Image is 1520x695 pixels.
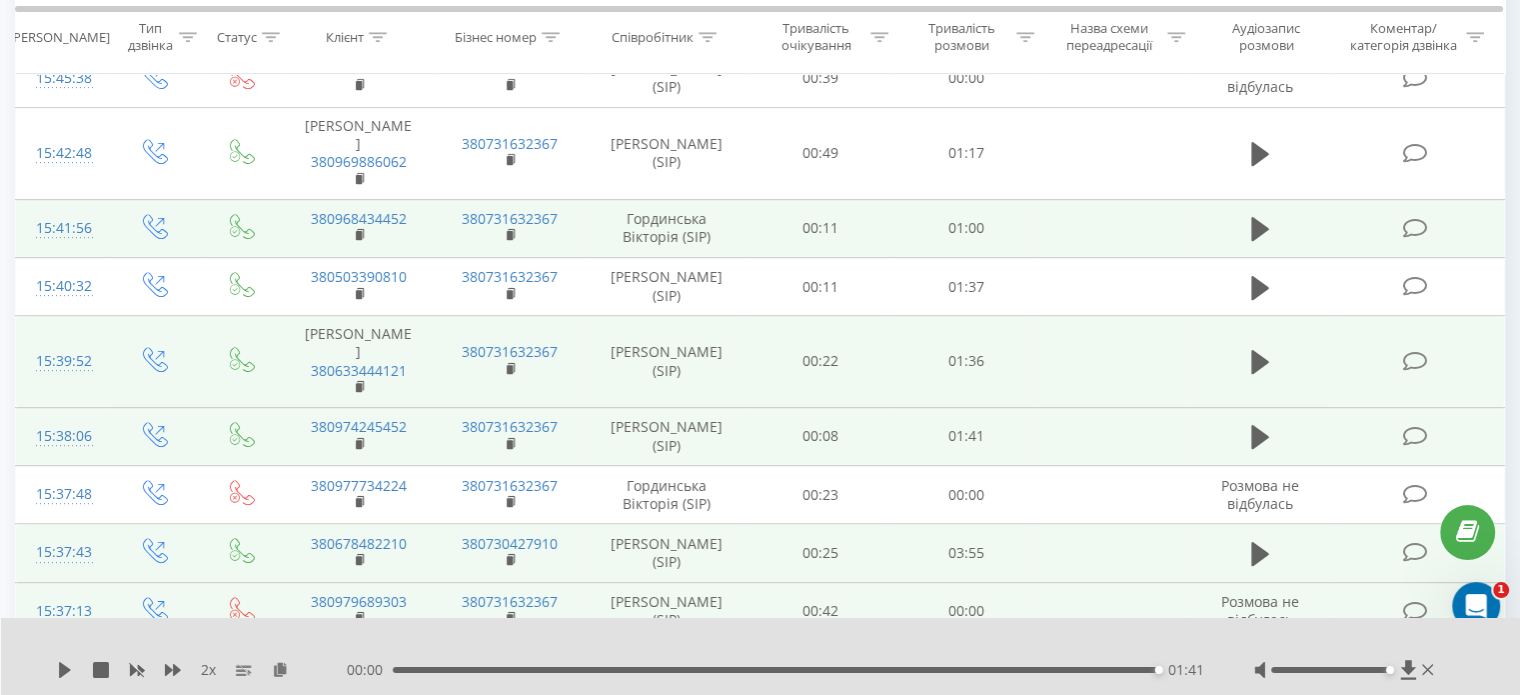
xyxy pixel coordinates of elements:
[586,258,749,316] td: [PERSON_NAME] (SIP)
[462,267,558,286] a: 380731632367
[749,199,893,257] td: 00:11
[911,21,1011,55] div: Тривалість розмови
[9,29,110,46] div: [PERSON_NAME]
[893,466,1038,524] td: 00:00
[311,476,407,495] a: 380977734224
[1221,592,1299,629] span: Розмова не відбулась
[749,524,893,582] td: 00:25
[1385,666,1393,674] div: Accessibility label
[201,660,216,680] span: 2 x
[1221,59,1299,96] span: Розмова не відбулась
[1208,21,1325,55] div: Аудіозапис розмови
[893,524,1038,582] td: 03:55
[126,21,173,55] div: Тип дзвінка
[311,152,407,171] a: 380969886062
[749,466,893,524] td: 00:23
[311,592,407,611] a: 380979689303
[586,582,749,640] td: [PERSON_NAME] (SIP)
[217,29,257,46] div: Статус
[749,582,893,640] td: 00:42
[326,29,364,46] div: Клієнт
[36,533,89,572] div: 15:37:43
[586,199,749,257] td: Гординська Вікторія (SIP)
[749,108,893,200] td: 00:49
[749,49,893,107] td: 00:39
[1057,21,1162,55] div: Назва схеми переадресації
[749,258,893,316] td: 00:11
[766,21,866,55] div: Тривалість очікування
[749,316,893,408] td: 00:22
[893,316,1038,408] td: 01:36
[36,592,89,631] div: 15:37:13
[749,407,893,465] td: 00:08
[893,108,1038,200] td: 01:17
[347,660,393,680] span: 00:00
[462,134,558,153] a: 380731632367
[311,534,407,553] a: 380678482210
[1452,582,1500,630] iframe: Intercom live chat
[283,108,434,200] td: [PERSON_NAME]
[1344,21,1461,55] div: Коментар/категорія дзвінка
[893,49,1038,107] td: 00:00
[36,342,89,381] div: 15:39:52
[1493,582,1509,598] span: 1
[462,476,558,495] a: 380731632367
[311,267,407,286] a: 380503390810
[586,466,749,524] td: Гординська Вікторія (SIP)
[455,29,537,46] div: Бізнес номер
[311,209,407,228] a: 380968434452
[586,407,749,465] td: [PERSON_NAME] (SIP)
[586,316,749,408] td: [PERSON_NAME] (SIP)
[36,267,89,306] div: 15:40:32
[586,524,749,582] td: [PERSON_NAME] (SIP)
[462,417,558,436] a: 380731632367
[36,475,89,514] div: 15:37:48
[462,342,558,361] a: 380731632367
[893,258,1038,316] td: 01:37
[36,417,89,456] div: 15:38:06
[36,134,89,173] div: 15:42:48
[311,417,407,436] a: 380974245452
[462,592,558,611] a: 380731632367
[586,49,749,107] td: [PERSON_NAME] (SIP)
[36,59,89,98] div: 15:45:38
[1168,660,1204,680] span: 01:41
[36,209,89,248] div: 15:41:56
[893,407,1038,465] td: 01:41
[893,199,1038,257] td: 01:00
[462,534,558,553] a: 380730427910
[1221,476,1299,513] span: Розмова не відбулась
[311,361,407,380] a: 380633444121
[283,316,434,408] td: [PERSON_NAME]
[1155,666,1163,674] div: Accessibility label
[612,29,694,46] div: Співробітник
[586,108,749,200] td: [PERSON_NAME] (SIP)
[462,209,558,228] a: 380731632367
[893,582,1038,640] td: 00:00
